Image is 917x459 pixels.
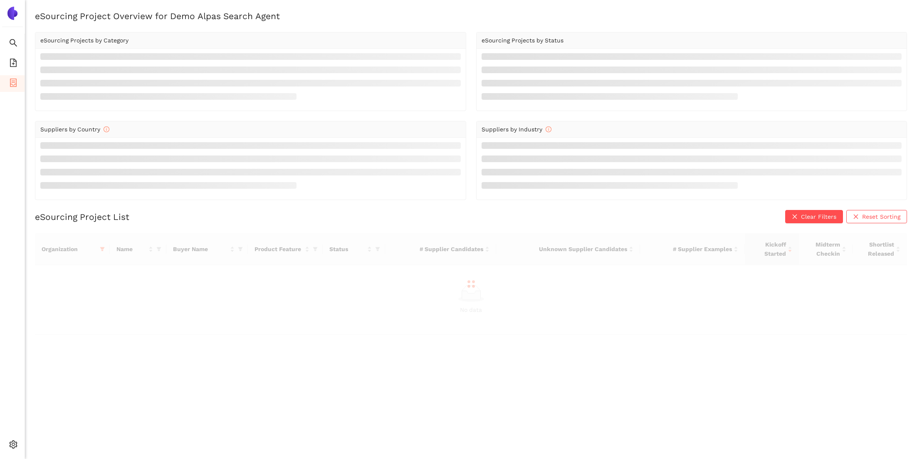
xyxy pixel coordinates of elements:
span: search [9,36,17,52]
span: file-add [9,56,17,72]
span: setting [9,437,17,454]
span: container [9,76,17,92]
button: closeReset Sorting [846,210,907,223]
button: closeClear Filters [785,210,843,223]
span: eSourcing Projects by Category [40,37,129,44]
h2: eSourcing Project Overview for Demo Alpas Search Agent [35,10,907,22]
h2: eSourcing Project List [35,211,129,223]
span: Reset Sorting [862,212,900,221]
span: info-circle [546,126,551,132]
span: close [792,214,798,220]
span: Suppliers by Industry [482,126,551,133]
span: eSourcing Projects by Status [482,37,564,44]
span: Suppliers by Country [40,126,109,133]
span: Clear Filters [801,212,836,221]
img: Logo [6,7,19,20]
span: info-circle [104,126,109,132]
span: close [853,214,859,220]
